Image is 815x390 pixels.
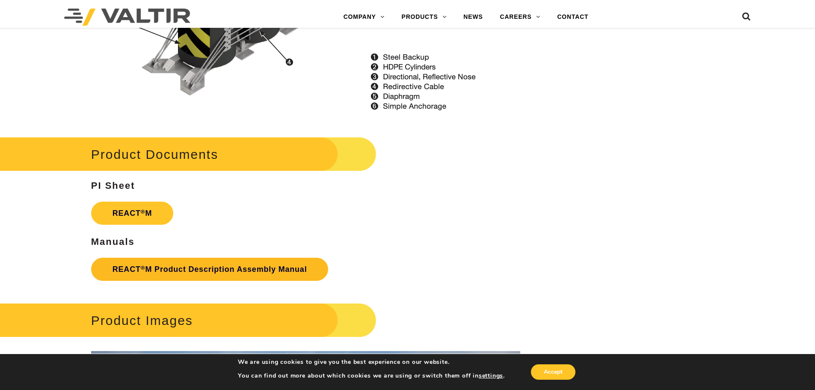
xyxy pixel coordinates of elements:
[113,209,152,217] strong: REACT M
[238,372,505,380] p: You can find out more about which cookies we are using or switch them off in .
[91,236,135,247] strong: Manuals
[548,9,597,26] a: CONTACT
[455,9,491,26] a: NEWS
[238,358,505,366] p: We are using cookies to give you the best experience on our website.
[492,9,549,26] a: CAREERS
[64,9,190,26] img: Valtir
[91,258,329,281] a: REACT®M Product Description Assembly Manual
[91,202,174,225] a: REACT®M
[479,372,503,380] button: settings
[141,208,145,215] sup: ®
[335,9,393,26] a: COMPANY
[141,265,145,271] sup: ®
[91,180,135,191] strong: PI Sheet
[393,9,455,26] a: PRODUCTS
[531,364,575,380] button: Accept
